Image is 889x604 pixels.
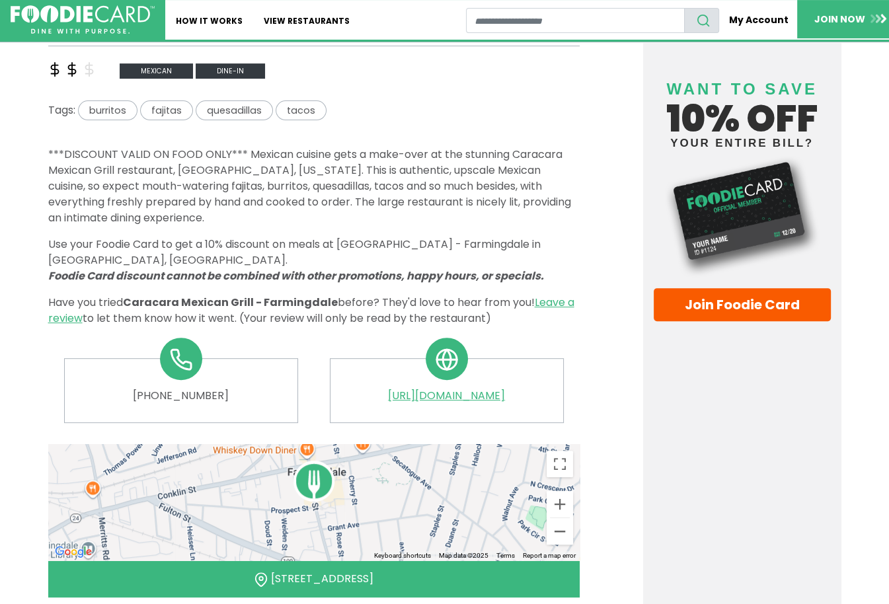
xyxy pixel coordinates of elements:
[341,388,553,404] a: [URL][DOMAIN_NAME]
[271,571,373,586] a: [STREET_ADDRESS]
[48,295,574,326] a: Leave a review
[547,451,573,477] button: Toggle fullscreen view
[654,137,831,149] small: your entire bill?
[48,268,544,283] i: Foodie Card discount cannot be combined with other promotions, happy hours, or specials.
[120,63,193,79] span: mexican
[719,8,797,32] a: My Account
[75,102,140,118] a: burritos
[196,62,265,77] a: Dine-in
[439,552,488,559] span: Map data ©2025
[496,552,515,559] a: Terms
[52,543,95,560] a: Open this area in Google Maps (opens a new window)
[654,288,831,321] a: Join Foodie Card
[276,102,327,118] a: tacos
[196,100,273,121] span: quesadillas
[466,8,685,33] input: restaurant search
[48,295,580,326] p: Have you tried before? They'd love to hear from you! to let them know how it went. (Your review w...
[11,5,155,34] img: FoodieCard; Eat, Drink, Save, Donate
[52,543,95,560] img: Google
[48,100,580,126] div: Tags:
[140,102,196,118] a: fajitas
[666,80,817,98] span: Want to save
[654,155,831,278] img: Foodie Card
[523,552,576,559] a: Report a map error
[196,63,265,79] span: Dine-in
[374,551,431,560] button: Keyboard shortcuts
[196,102,276,118] a: quesadillas
[276,100,327,121] span: tacos
[140,100,193,121] span: fajitas
[75,388,287,404] a: [PHONE_NUMBER]
[654,63,831,149] h4: 10% off
[123,295,338,310] span: Caracara Mexican Grill - Farmingdale
[547,491,573,517] button: Zoom in
[120,62,196,77] a: mexican
[78,100,137,121] span: burritos
[684,8,719,33] button: search
[48,147,580,226] p: ***DISCOUNT VALID ON FOOD ONLY*** Mexican cuisine gets a make-over at the stunning Caracara Mexic...
[547,518,573,545] button: Zoom out
[48,237,580,284] p: Use your Foodie Card to get a 10% discount on meals at [GEOGRAPHIC_DATA] - Farmingdale in [GEOGRA...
